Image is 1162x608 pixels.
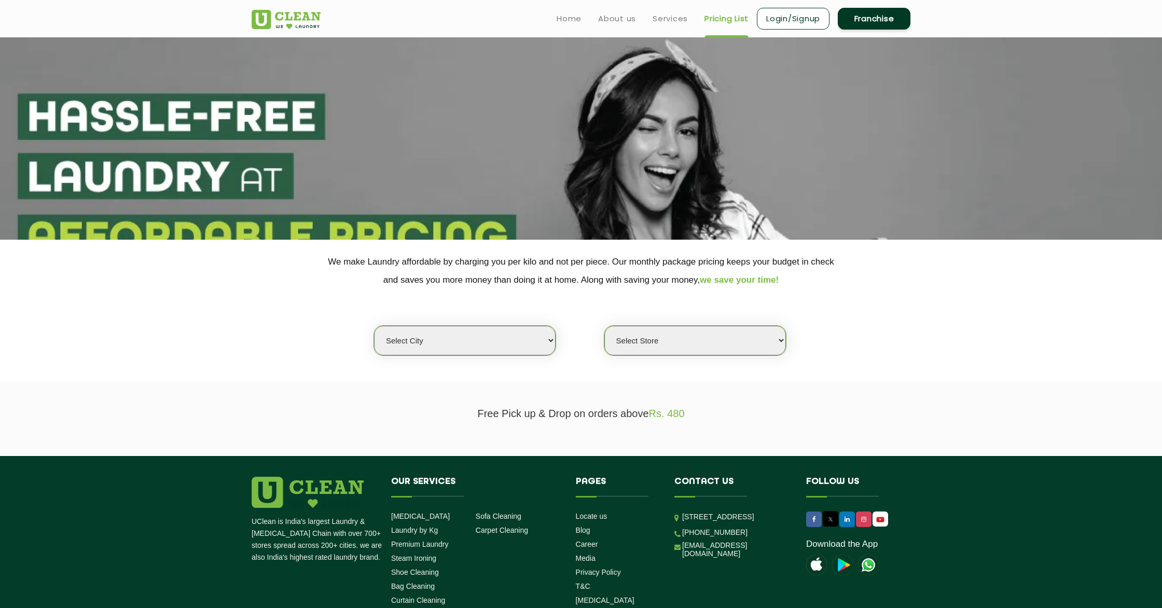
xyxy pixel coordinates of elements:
[704,12,749,25] a: Pricing List
[391,582,435,590] a: Bag Cleaning
[674,477,791,496] h4: Contact us
[391,596,445,604] a: Curtain Cleaning
[682,528,748,536] a: [PHONE_NUMBER]
[391,512,450,520] a: [MEDICAL_DATA]
[653,12,688,25] a: Services
[682,511,791,523] p: [STREET_ADDRESS]
[476,512,521,520] a: Sofa Cleaning
[391,554,436,562] a: Steam Ironing
[252,253,910,289] p: We make Laundry affordable by charging you per kilo and not per piece. Our monthly package pricin...
[576,512,607,520] a: Locate us
[700,275,779,285] span: we save your time!
[252,10,321,29] img: UClean Laundry and Dry Cleaning
[576,568,621,576] a: Privacy Policy
[598,12,636,25] a: About us
[858,555,879,575] img: UClean Laundry and Dry Cleaning
[576,540,598,548] a: Career
[391,526,438,534] a: Laundry by Kg
[838,8,910,30] a: Franchise
[252,408,910,420] p: Free Pick up & Drop on orders above
[682,541,791,558] a: [EMAIL_ADDRESS][DOMAIN_NAME]
[757,8,829,30] a: Login/Signup
[806,539,878,549] a: Download the App
[576,477,659,496] h4: Pages
[252,477,364,508] img: logo.png
[576,582,590,590] a: T&C
[576,554,596,562] a: Media
[391,477,560,496] h4: Our Services
[874,514,887,525] img: UClean Laundry and Dry Cleaning
[832,555,853,575] img: playstoreicon.png
[391,568,439,576] a: Shoe Cleaning
[806,477,897,496] h4: Follow us
[391,540,449,548] a: Premium Laundry
[649,408,685,419] span: Rs. 480
[476,526,528,534] a: Carpet Cleaning
[252,516,383,563] p: UClean is India's largest Laundry & [MEDICAL_DATA] Chain with over 700+ stores spread across 200+...
[576,526,590,534] a: Blog
[806,555,827,575] img: apple-icon.png
[557,12,582,25] a: Home
[576,596,634,604] a: [MEDICAL_DATA]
